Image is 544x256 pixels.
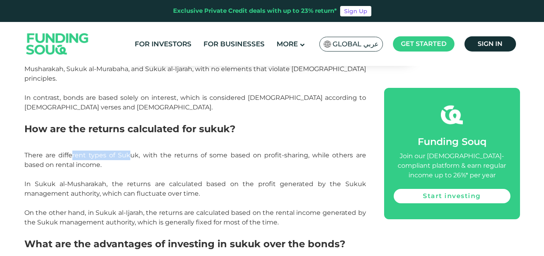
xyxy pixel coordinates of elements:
span: Funding Souq [418,136,486,147]
img: SA Flag [324,41,331,48]
span: -Sukuk are structured based on various [DEMOGRAPHIC_DATA]-compliant contracts, such as Sukuk al-M... [24,56,366,111]
img: fsicon [441,104,463,126]
span: There are different types of Sukuk, with the returns of some based on profit-sharing, while other... [24,151,366,197]
div: Exclusive Private Credit deals with up to 23% return* [173,6,337,16]
a: Start investing [394,189,510,203]
a: For Investors [133,38,193,51]
div: Join our [DEMOGRAPHIC_DATA]-compliant platform & earn regular income up to 26%* per year [394,151,510,180]
a: Sign Up [340,6,371,16]
span: Global عربي [333,40,379,49]
span: Get started [401,40,446,48]
span: How are the returns calculated for sukuk? [24,123,235,135]
span: More [277,40,298,48]
span: On the other hand, in Sukuk al-Ijarah, the returns are calculated based on the rental income gene... [24,209,366,226]
a: Sign in [464,36,516,52]
span: Sign in [478,40,502,48]
a: For Businesses [201,38,267,51]
span: What are the advantages of investing in sukuk over the bonds? [24,238,345,250]
img: Logo [18,24,97,64]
